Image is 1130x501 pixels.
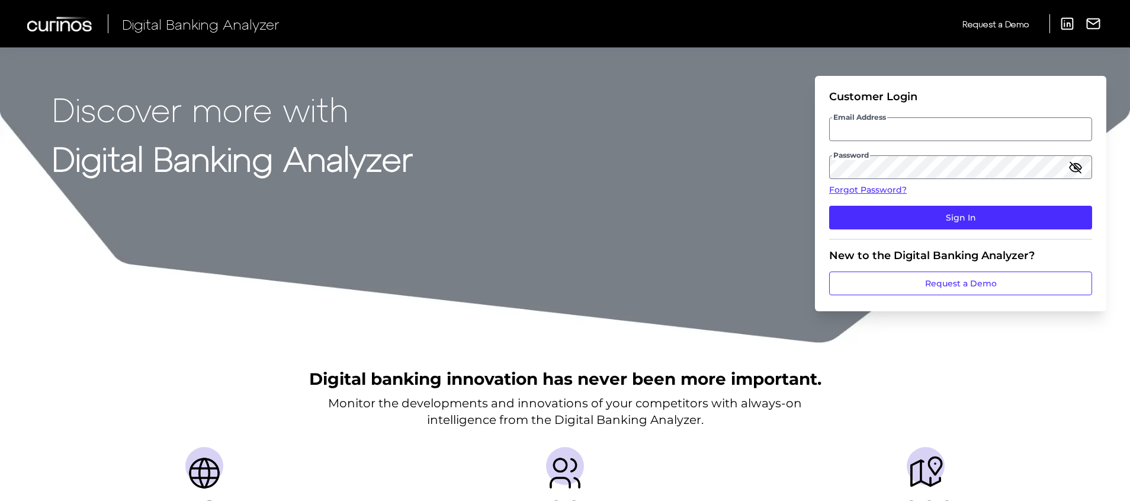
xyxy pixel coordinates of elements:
span: Request a Demo [962,19,1029,29]
div: Customer Login [829,90,1092,103]
img: Journeys [907,454,945,492]
span: Password [832,151,870,160]
span: Digital Banking Analyzer [122,15,280,33]
img: Providers [546,454,584,492]
img: Countries [185,454,223,492]
button: Sign In [829,206,1092,229]
h2: Digital banking innovation has never been more important. [309,368,821,390]
span: Email Address [832,113,887,122]
a: Request a Demo [962,14,1029,34]
p: Discover more with [52,90,413,127]
a: Request a Demo [829,272,1092,295]
strong: Digital Banking Analyzer [52,138,413,178]
img: Curinos [27,17,94,31]
a: Forgot Password? [829,184,1092,196]
div: New to the Digital Banking Analyzer? [829,249,1092,262]
p: Monitor the developments and innovations of your competitors with always-on intelligence from the... [328,395,802,428]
